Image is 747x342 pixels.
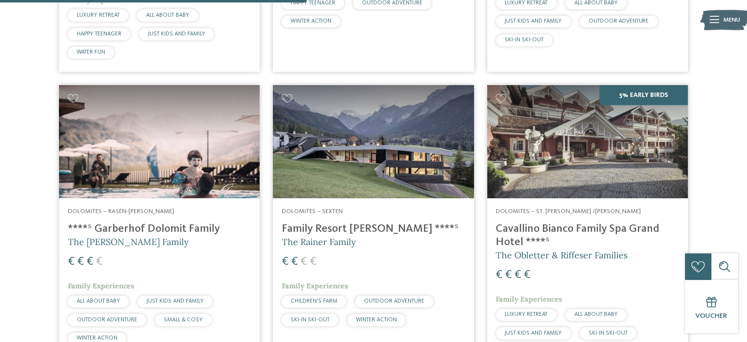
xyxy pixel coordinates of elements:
span: € [282,256,289,268]
span: OUTDOOR ADVENTURE [364,298,424,304]
span: Family Experiences [68,281,134,290]
span: € [496,269,503,281]
span: The [PERSON_NAME] Family [68,236,189,248]
span: LUXURY RETREAT [505,311,548,317]
span: ALL ABOUT BABY [77,298,120,304]
img: Family Spa Grand Hotel Cavallino Bianco ****ˢ [487,85,688,198]
span: € [87,256,93,268]
span: JUST KIDS AND FAMILY [148,31,205,37]
span: € [515,269,522,281]
span: Dolomites – St. [PERSON_NAME] /[PERSON_NAME] [496,208,641,215]
span: € [506,269,512,281]
span: € [96,256,103,268]
span: SMALL & COSY [164,317,203,323]
h4: Cavallino Bianco Family Spa Grand Hotel ****ˢ [496,222,679,249]
span: WINTER ACTION [291,18,331,24]
span: Dolomites – Sexten [282,208,343,215]
span: WATER FUN [77,49,105,55]
span: HAPPY TEENAGER [77,31,121,37]
span: € [300,256,307,268]
span: SKI-IN SKI-OUT [291,317,329,323]
span: € [68,256,75,268]
span: € [291,256,298,268]
span: Family Experiences [282,281,348,290]
span: WINTER ACTION [77,335,118,341]
span: € [310,256,317,268]
h4: ****ˢ Garberhof Dolomit Family [68,222,251,236]
span: ALL ABOUT BABY [146,12,189,18]
img: Looking for family hotels? Find the best ones here! [59,85,260,198]
span: WINTER ACTION [356,317,397,323]
a: Voucher [685,280,738,333]
span: OUTDOOR ADVENTURE [589,18,649,24]
span: JUST KIDS AND FAMILY [505,18,562,24]
span: € [77,256,84,268]
h4: Family Resort [PERSON_NAME] ****ˢ [282,222,465,236]
span: Family Experiences [496,295,563,304]
span: € [524,269,531,281]
span: The Rainer Family [282,236,356,248]
span: SKI-IN SKI-OUT [505,37,544,43]
span: LUXURY RETREAT [77,12,120,18]
span: SKI-IN SKI-OUT [589,330,627,336]
span: Voucher [695,312,727,319]
span: Dolomites – Rasen-[PERSON_NAME] [68,208,174,215]
span: JUST KIDS AND FAMILY [505,330,562,336]
img: Family Resort Rainer ****ˢ [273,85,474,198]
span: The Obletter & Riffeser Families [496,249,628,261]
span: ALL ABOUT BABY [574,311,618,317]
span: OUTDOOR ADVENTURE [77,317,137,323]
span: JUST KIDS AND FAMILY [147,298,204,304]
span: CHILDREN’S FARM [291,298,337,304]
